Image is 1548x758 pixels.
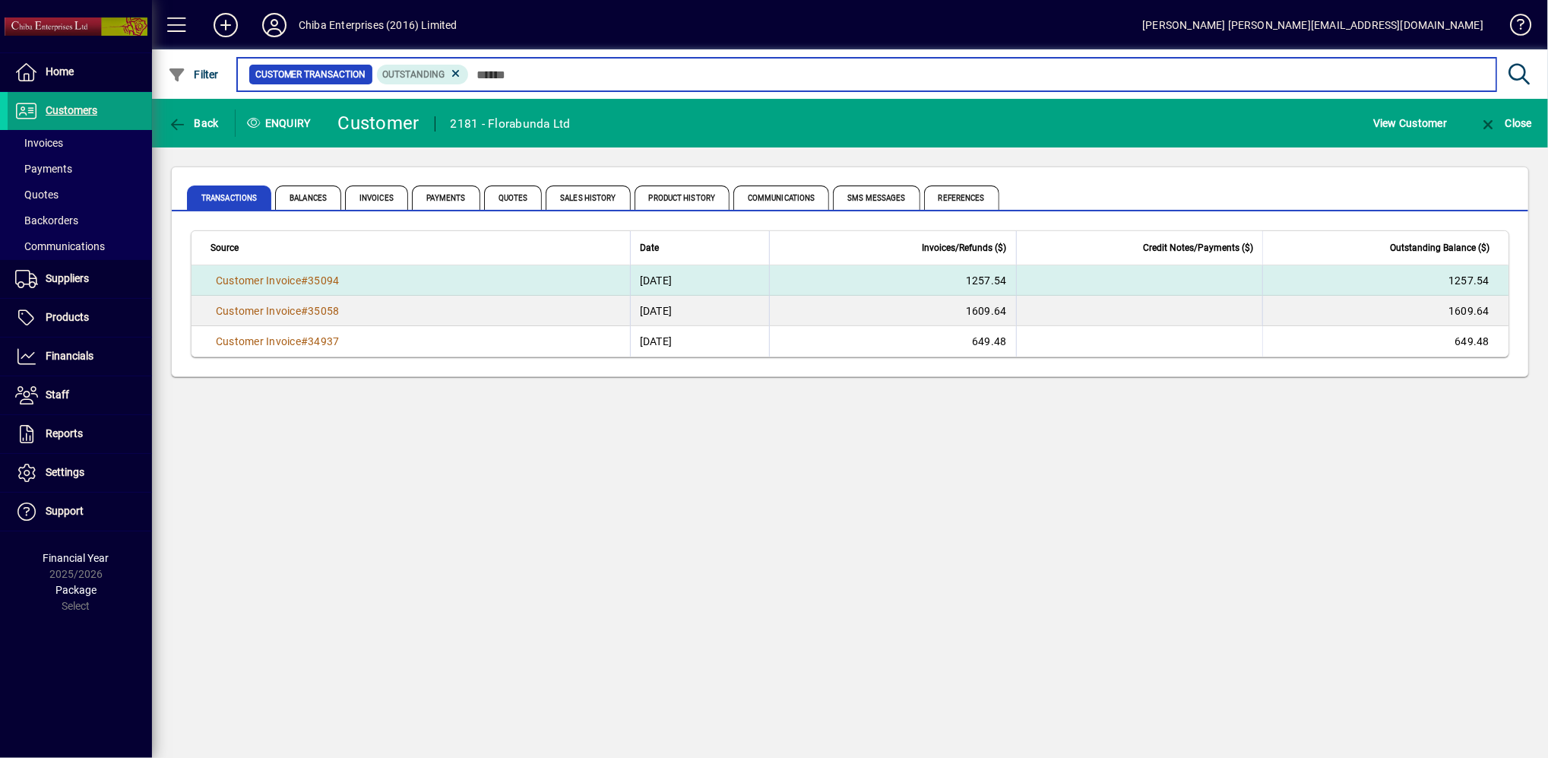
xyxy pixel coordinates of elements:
[46,104,97,116] span: Customers
[1369,109,1451,137] button: View Customer
[15,137,63,149] span: Invoices
[46,311,89,323] span: Products
[630,296,770,326] td: [DATE]
[216,335,301,347] span: Customer Invoice
[1479,117,1532,129] span: Close
[1142,13,1483,37] div: [PERSON_NAME] [PERSON_NAME][EMAIL_ADDRESS][DOMAIN_NAME]
[1262,326,1508,357] td: 649.48
[630,265,770,296] td: [DATE]
[1143,239,1253,256] span: Credit Notes/Payments ($)
[640,239,761,256] div: Date
[301,274,308,287] span: #
[546,186,630,210] span: Sales History
[201,11,250,39] button: Add
[168,68,219,81] span: Filter
[152,109,236,137] app-page-header-button: Back
[377,65,469,84] mat-chip: Outstanding Status: Outstanding
[46,65,74,78] span: Home
[1499,3,1529,52] a: Knowledge Base
[15,189,59,201] span: Quotes
[338,111,419,135] div: Customer
[8,376,152,414] a: Staff
[8,299,152,337] a: Products
[8,454,152,492] a: Settings
[15,214,78,227] span: Backorders
[8,53,152,91] a: Home
[8,233,152,259] a: Communications
[308,274,339,287] span: 35094
[168,117,219,129] span: Back
[8,415,152,453] a: Reports
[833,186,920,210] span: SMS Messages
[769,326,1015,357] td: 649.48
[412,186,480,210] span: Payments
[383,69,445,80] span: Outstanding
[451,112,571,136] div: 2181 - Florabunda Ltd
[236,111,327,135] div: Enquiry
[924,186,999,210] span: References
[187,186,271,210] span: Transactions
[769,265,1015,296] td: 1257.54
[635,186,730,210] span: Product History
[484,186,543,210] span: Quotes
[275,186,341,210] span: Balances
[301,335,308,347] span: #
[1463,109,1548,137] app-page-header-button: Close enquiry
[308,305,339,317] span: 35058
[640,239,659,256] span: Date
[8,130,152,156] a: Invoices
[164,61,223,88] button: Filter
[55,584,97,596] span: Package
[46,466,84,478] span: Settings
[1262,296,1508,326] td: 1609.64
[923,239,1007,256] span: Invoices/Refunds ($)
[46,427,83,439] span: Reports
[211,333,345,350] a: Customer Invoice#34937
[15,240,105,252] span: Communications
[630,326,770,357] td: [DATE]
[211,303,345,319] a: Customer Invoice#35058
[211,272,345,289] a: Customer Invoice#35094
[1475,109,1536,137] button: Close
[216,274,301,287] span: Customer Invoice
[46,272,89,284] span: Suppliers
[255,67,366,82] span: Customer Transaction
[345,186,408,210] span: Invoices
[164,109,223,137] button: Back
[8,260,152,298] a: Suppliers
[733,186,829,210] span: Communications
[211,239,239,256] span: Source
[15,163,72,175] span: Payments
[8,182,152,208] a: Quotes
[216,305,301,317] span: Customer Invoice
[8,208,152,233] a: Backorders
[1390,239,1489,256] span: Outstanding Balance ($)
[8,338,152,376] a: Financials
[8,156,152,182] a: Payments
[46,350,93,362] span: Financials
[308,335,339,347] span: 34937
[250,11,299,39] button: Profile
[769,296,1015,326] td: 1609.64
[46,389,69,401] span: Staff
[1262,265,1508,296] td: 1257.54
[43,552,109,564] span: Financial Year
[46,505,84,517] span: Support
[8,493,152,531] a: Support
[299,13,457,37] div: Chiba Enterprises (2016) Limited
[301,305,308,317] span: #
[1373,111,1447,135] span: View Customer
